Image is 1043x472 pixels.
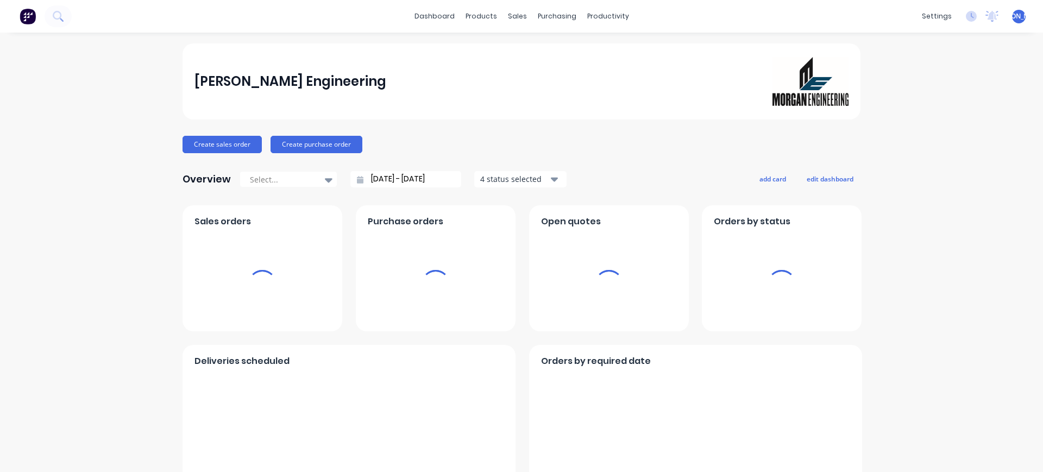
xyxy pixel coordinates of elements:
div: productivity [582,8,634,24]
button: add card [752,172,793,186]
img: Factory [20,8,36,24]
div: [PERSON_NAME] Engineering [194,71,386,92]
div: settings [916,8,957,24]
span: Sales orders [194,215,251,228]
span: Open quotes [541,215,601,228]
span: Orders by status [714,215,790,228]
a: dashboard [409,8,460,24]
span: Orders by required date [541,355,651,368]
button: Create sales order [183,136,262,153]
div: purchasing [532,8,582,24]
span: Purchase orders [368,215,443,228]
div: Overview [183,168,231,190]
div: sales [502,8,532,24]
button: edit dashboard [800,172,860,186]
div: 4 status selected [480,173,549,185]
div: products [460,8,502,24]
button: Create purchase order [271,136,362,153]
button: 4 status selected [474,171,567,187]
img: Morgan Engineering [772,57,849,106]
span: Deliveries scheduled [194,355,290,368]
